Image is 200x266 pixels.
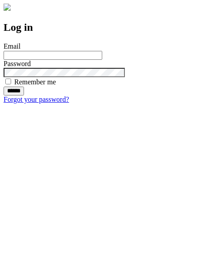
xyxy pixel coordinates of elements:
h2: Log in [4,21,196,33]
label: Email [4,42,20,50]
label: Remember me [14,78,56,86]
a: Forgot your password? [4,96,69,103]
img: logo-4e3dc11c47720685a147b03b5a06dd966a58ff35d612b21f08c02c0306f2b779.png [4,4,11,11]
label: Password [4,60,31,67]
